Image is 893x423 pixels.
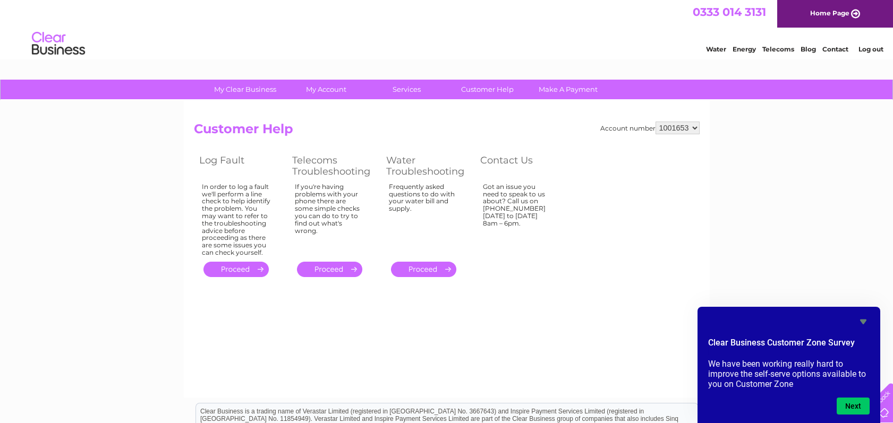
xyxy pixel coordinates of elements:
[483,183,552,252] div: Got an issue you need to speak to us about? Call us on [PHONE_NUMBER] [DATE] to [DATE] 8am – 6pm.
[762,45,794,53] a: Telecoms
[837,398,870,415] button: Next question
[822,45,848,53] a: Contact
[733,45,756,53] a: Energy
[295,183,365,252] div: If you're having problems with your phone there are some simple checks you can do to try to find ...
[801,45,816,53] a: Blog
[363,80,450,99] a: Services
[282,80,370,99] a: My Account
[194,122,700,142] h2: Customer Help
[706,45,726,53] a: Water
[202,183,271,256] div: In order to log a fault we'll perform a line check to help identify the problem. You may want to ...
[857,315,870,328] button: Hide survey
[708,336,870,355] h2: Clear Business Customer Zone Survey
[389,183,459,252] div: Frequently asked questions to do with your water bill and supply.
[708,315,870,415] div: Clear Business Customer Zone Survey
[196,6,698,51] div: Clear Business is a trading name of Verastar Limited (registered in [GEOGRAPHIC_DATA] No. 3667643...
[391,262,456,277] a: .
[194,152,287,180] th: Log Fault
[297,262,362,277] a: .
[31,28,86,60] img: logo.png
[693,5,766,19] a: 0333 014 3131
[475,152,568,180] th: Contact Us
[444,80,531,99] a: Customer Help
[858,45,883,53] a: Log out
[708,359,870,389] p: We have been working really hard to improve the self-serve options available to you on Customer Zone
[600,122,700,134] div: Account number
[201,80,289,99] a: My Clear Business
[287,152,381,180] th: Telecoms Troubleshooting
[381,152,475,180] th: Water Troubleshooting
[524,80,612,99] a: Make A Payment
[203,262,269,277] a: .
